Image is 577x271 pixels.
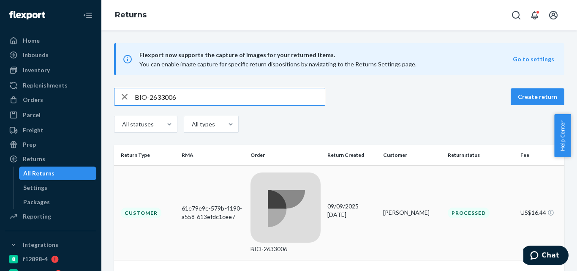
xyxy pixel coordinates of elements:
[23,241,58,249] div: Integrations
[5,79,96,92] a: Replenishments
[19,181,97,194] a: Settings
[250,245,321,253] div: BIO-2633006
[23,66,50,74] div: Inventory
[115,10,147,19] a: Returns
[383,208,441,217] div: [PERSON_NAME]
[545,7,562,24] button: Open account menu
[19,195,97,209] a: Packages
[327,211,376,219] p: [DATE]
[23,169,54,178] div: All Returns
[121,208,161,218] div: Customer
[5,93,96,107] a: Orders
[23,183,47,192] div: Settings
[5,48,96,62] a: Inbounds
[517,145,564,165] th: Fee
[23,255,48,263] div: f12898-4
[5,108,96,122] a: Parcel
[139,60,416,68] span: You can enable image capture for specific return dispositions by navigating to the Returns Settin...
[23,51,49,59] div: Inbounds
[114,145,178,165] th: Return Type
[247,145,324,165] th: Order
[139,50,513,60] span: Flexport now supports the capture of images for your returned items.
[178,145,247,165] th: RMA
[324,145,380,165] th: Return Created
[517,165,564,260] td: US$16.44
[23,96,43,104] div: Orders
[23,198,50,206] div: Packages
[380,145,444,165] th: Customer
[192,120,214,129] div: All types
[327,202,376,219] div: 09/09/2025
[23,155,45,163] div: Returns
[554,114,571,157] button: Help Center
[5,123,96,137] a: Freight
[135,88,325,105] input: Search returns by rma, id, tracking number
[5,252,96,266] a: f12898-4
[5,63,96,77] a: Inventory
[182,204,243,221] div: 61e79e9e-579b-4190-a558-613efdc1cee7
[23,111,41,119] div: Parcel
[19,167,97,180] a: All Returns
[513,55,554,63] button: Go to settings
[122,120,152,129] div: All statuses
[23,140,36,149] div: Prep
[448,208,490,218] div: Processed
[23,212,51,221] div: Reporting
[23,126,44,134] div: Freight
[79,7,96,24] button: Close Navigation
[5,210,96,223] a: Reporting
[23,36,40,45] div: Home
[5,138,96,151] a: Prep
[444,145,517,165] th: Return status
[526,7,543,24] button: Open notifications
[23,81,68,90] div: Replenishments
[9,11,45,19] img: Flexport logo
[108,3,153,27] ol: breadcrumbs
[508,7,525,24] button: Open Search Box
[5,34,96,47] a: Home
[5,152,96,166] a: Returns
[5,238,96,252] button: Integrations
[511,88,564,105] button: Create return
[523,246,569,267] iframe: Opens a widget where you can chat to one of our agents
